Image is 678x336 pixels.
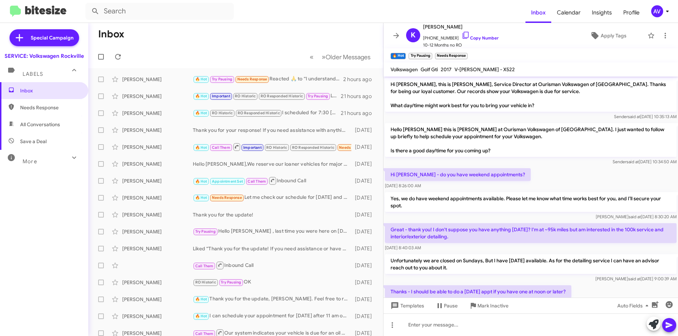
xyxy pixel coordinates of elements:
[122,245,193,252] div: [PERSON_NAME]
[385,254,677,274] p: Unfortunately we are closed on Sundays, But I have [DATE] available. As for the detailing service...
[20,138,47,145] span: Save a Deal
[601,29,626,42] span: Apply Tags
[454,66,515,73] span: V-[PERSON_NAME] - X522
[193,194,351,202] div: Let me check our schedule for [DATE] and get back to you. Please hold on for a moment.
[193,127,351,134] div: Thank you for your response! If you need assistance with anything else or when you're ready to sc...
[525,2,551,23] a: Inbox
[193,278,351,286] div: OK
[326,53,370,61] span: Older Messages
[385,78,677,112] p: Hi [PERSON_NAME], this is [PERSON_NAME], Service Director at Ourisman Volkswagen of [GEOGRAPHIC_D...
[351,194,377,201] div: [DATE]
[193,109,341,117] div: l scheduled for 7:30 [DATE]. The person was really unclear about whether I could get picked up fr...
[212,77,232,81] span: Try Pausing
[411,30,416,41] span: K
[85,3,234,20] input: Search
[308,94,328,98] span: Try Pausing
[612,299,657,312] button: Auto Fields
[385,192,677,212] p: Yes, we do have weekend appointments available. Please let me know what time works best for you, ...
[221,280,241,285] span: Try Pausing
[423,31,499,42] span: [PHONE_NUMBER]
[122,127,193,134] div: [PERSON_NAME]
[292,145,334,150] span: RO Responded Historic
[551,2,586,23] a: Calendar
[212,94,230,98] span: Important
[31,34,73,41] span: Special Campaign
[595,276,677,281] span: [PERSON_NAME] [DATE] 9:00:39 AM
[385,245,421,250] span: [DATE] 8:40:03 AM
[195,77,207,81] span: 🔥 Hot
[193,160,351,167] div: Hello [PERSON_NAME],We reserve our loaner vehicles for major services only, as availability is ve...
[5,53,84,60] div: SERVICE: Volkswagen Rockville
[193,75,343,83] div: Reacted 🙏 to “I understand your concerns. Let me check with my service advisor about the detailin...
[343,76,377,83] div: 2 hours ago
[618,2,645,23] span: Profile
[20,87,80,94] span: Inbox
[122,76,193,83] div: [PERSON_NAME]
[122,211,193,218] div: [PERSON_NAME]
[430,299,463,312] button: Pause
[462,35,499,41] a: Copy Number
[385,183,421,188] span: [DATE] 8:26:00 AM
[317,50,375,64] button: Next
[20,104,80,111] span: Needs Response
[351,177,377,184] div: [DATE]
[195,280,216,285] span: RO Historic
[351,279,377,286] div: [DATE]
[351,160,377,167] div: [DATE]
[261,94,303,98] span: RO Responded Historic
[195,111,207,115] span: 🔥 Hot
[98,29,124,40] h1: Inbox
[193,312,351,320] div: I can schedule your appointment for [DATE] after 11 am or on [DATE] in the afternoon. Which one w...
[351,127,377,134] div: [DATE]
[341,93,377,100] div: 21 hours ago
[339,145,369,150] span: Needs Response
[421,66,438,73] span: Golf Gti
[195,314,207,318] span: 🔥 Hot
[626,159,639,164] span: said at
[122,177,193,184] div: [PERSON_NAME]
[212,195,242,200] span: Needs Response
[195,195,207,200] span: 🔥 Hot
[122,160,193,167] div: [PERSON_NAME]
[212,111,233,115] span: RO Historic
[306,50,375,64] nav: Page navigation example
[23,71,43,77] span: Labels
[266,145,287,150] span: RO Historic
[613,159,677,164] span: Sender [DATE] 10:34:50 AM
[195,145,207,150] span: 🔥 Hot
[193,211,351,218] div: Thank you for the update!
[122,279,193,286] div: [PERSON_NAME]
[193,295,351,303] div: Thank you for the update, [PERSON_NAME]. Feel free to reach out in October to schedule your appoi...
[435,53,468,59] small: Needs Response
[237,77,267,81] span: Needs Response
[10,29,79,46] a: Special Campaign
[617,299,651,312] span: Auto Fields
[212,145,230,150] span: Call Them
[586,2,618,23] a: Insights
[195,229,216,234] span: Try Pausing
[243,145,262,150] span: Important
[310,53,314,61] span: «
[193,245,351,252] div: Liked “Thank you for the update! If you need assistance or have any questions in the future, feel...
[423,23,499,31] span: [PERSON_NAME]
[212,179,243,184] span: Appointment Set
[122,93,193,100] div: [PERSON_NAME]
[351,313,377,320] div: [DATE]
[193,92,341,100] div: Liked “Yes, you will receive a confirmation email or text…”
[628,114,640,119] span: said at
[195,264,214,268] span: Call Them
[651,5,663,17] div: AV
[122,110,193,117] div: [PERSON_NAME]
[572,29,644,42] button: Apply Tags
[628,276,641,281] span: said at
[122,194,193,201] div: [PERSON_NAME]
[423,42,499,49] span: 10-12 Months no RO
[305,50,318,64] button: Previous
[193,176,351,185] div: Inbound Call
[238,111,280,115] span: RO Responded Historic
[122,313,193,320] div: [PERSON_NAME]
[477,299,509,312] span: Mark Inactive
[351,228,377,235] div: [DATE]
[351,211,377,218] div: [DATE]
